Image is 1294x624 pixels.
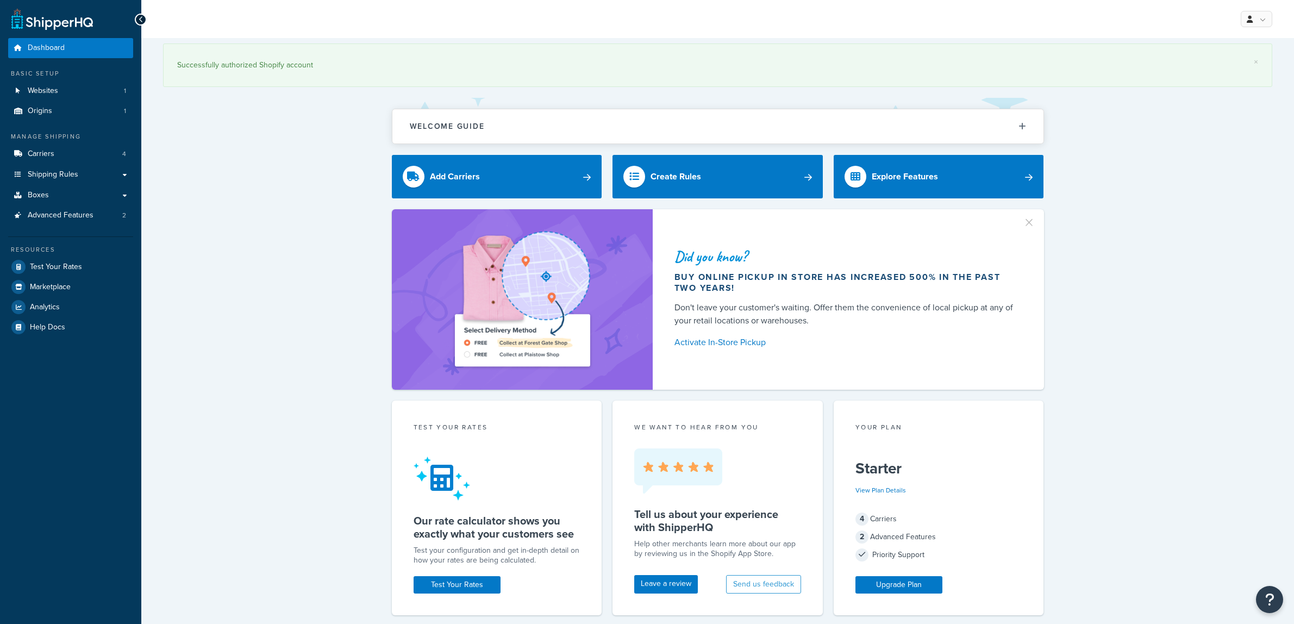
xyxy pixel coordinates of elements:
div: Priority Support [855,547,1022,563]
div: Buy online pickup in store has increased 500% in the past two years! [674,272,1018,294]
div: Your Plan [855,422,1022,435]
a: Leave a review [634,575,698,594]
div: Don't leave your customer's waiting. Offer them the convenience of local pickup at any of your re... [674,301,1018,327]
span: 1 [124,107,126,116]
button: Open Resource Center [1256,586,1283,613]
a: Activate In-Store Pickup [674,335,1018,350]
a: Websites1 [8,81,133,101]
div: Explore Features [872,169,938,184]
span: Websites [28,86,58,96]
div: Advanced Features [855,529,1022,545]
li: Carriers [8,144,133,164]
button: Send us feedback [726,575,801,594]
a: Test Your Rates [414,576,501,594]
a: Origins1 [8,101,133,121]
h5: Our rate calculator shows you exactly what your customers see [414,514,580,540]
span: 2 [122,211,126,220]
span: Marketplace [30,283,71,292]
h5: Starter [855,460,1022,477]
div: Create Rules [651,169,701,184]
a: Help Docs [8,317,133,337]
li: Advanced Features [8,205,133,226]
span: Test Your Rates [30,263,82,272]
a: Create Rules [612,155,823,198]
span: 2 [855,531,868,544]
div: Add Carriers [430,169,480,184]
a: × [1254,58,1258,66]
span: Analytics [30,303,60,312]
span: Dashboard [28,43,65,53]
h5: Tell us about your experience with ShipperHQ [634,508,801,534]
a: View Plan Details [855,485,906,495]
p: we want to hear from you [634,422,801,432]
div: Manage Shipping [8,132,133,141]
li: Origins [8,101,133,121]
div: Test your configuration and get in-depth detail on how your rates are being calculated. [414,546,580,565]
div: Successfully authorized Shopify account [177,58,1258,73]
a: Add Carriers [392,155,602,198]
a: Test Your Rates [8,257,133,277]
a: Advanced Features2 [8,205,133,226]
a: Dashboard [8,38,133,58]
a: Marketplace [8,277,133,297]
a: Analytics [8,297,133,317]
div: Basic Setup [8,69,133,78]
div: Test your rates [414,422,580,435]
div: Carriers [855,511,1022,527]
span: 4 [122,149,126,159]
div: Did you know? [674,249,1018,264]
span: Carriers [28,149,54,159]
a: Explore Features [834,155,1044,198]
span: 4 [855,513,868,526]
a: Boxes [8,185,133,205]
p: Help other merchants learn more about our app by reviewing us in the Shopify App Store. [634,539,801,559]
div: Resources [8,245,133,254]
span: Shipping Rules [28,170,78,179]
h2: Welcome Guide [410,122,485,130]
span: Origins [28,107,52,116]
img: ad-shirt-map-b0359fc47e01cab431d101c4b569394f6a03f54285957d908178d52f29eb9668.png [424,226,621,373]
span: Help Docs [30,323,65,332]
span: 1 [124,86,126,96]
span: Advanced Features [28,211,93,220]
li: Websites [8,81,133,101]
a: Shipping Rules [8,165,133,185]
span: Boxes [28,191,49,200]
a: Upgrade Plan [855,576,942,594]
button: Welcome Guide [392,109,1043,143]
a: Carriers4 [8,144,133,164]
